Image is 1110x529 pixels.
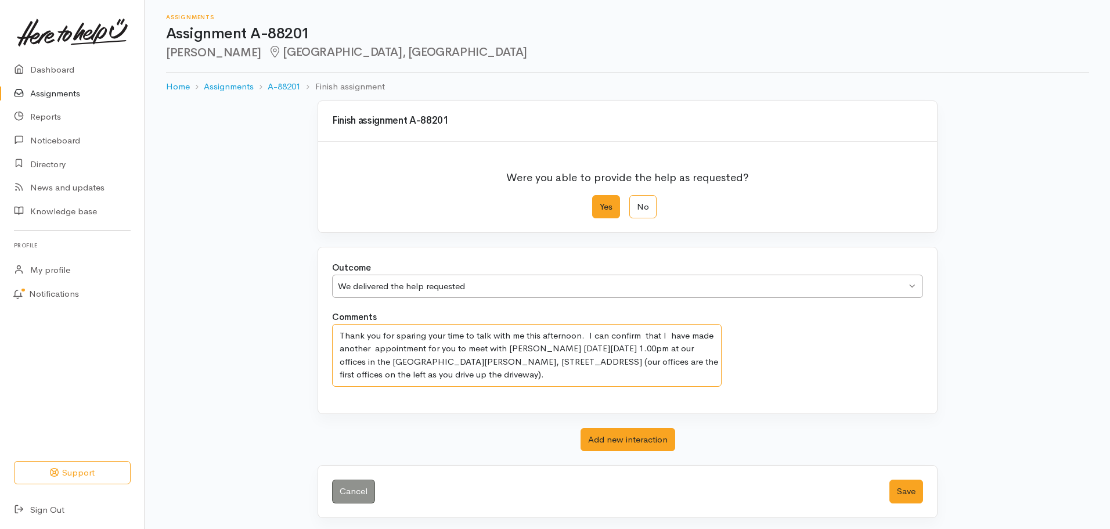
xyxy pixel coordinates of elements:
h2: [PERSON_NAME] [166,46,1089,59]
button: Add new interaction [581,428,675,452]
li: Finish assignment [301,80,384,93]
nav: breadcrumb [166,73,1089,100]
div: We delivered the help requested [338,280,906,293]
button: Save [889,480,923,503]
a: Home [166,80,190,93]
a: Assignments [204,80,254,93]
button: Support [14,461,131,485]
h3: Finish assignment A-88201 [332,116,923,127]
span: [GEOGRAPHIC_DATA], [GEOGRAPHIC_DATA] [268,45,527,59]
h6: Assignments [166,14,1089,20]
h1: Assignment A-88201 [166,26,1089,42]
label: No [629,195,657,219]
p: Were you able to provide the help as requested? [506,163,749,186]
h6: Profile [14,237,131,253]
label: Yes [592,195,620,219]
label: Outcome [332,261,371,275]
a: Cancel [332,480,375,503]
label: Comments [332,311,377,324]
a: A-88201 [268,80,301,93]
